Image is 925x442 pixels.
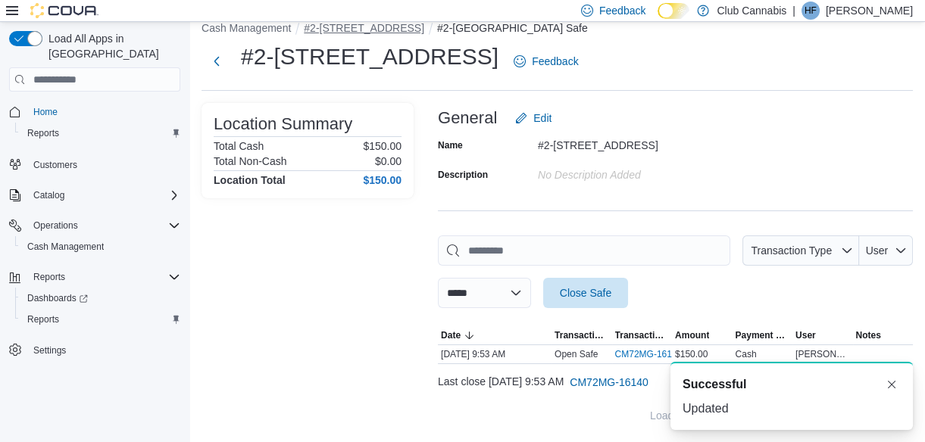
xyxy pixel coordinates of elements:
span: Reports [21,310,180,328]
span: CM72MG-16140 [570,375,648,390]
span: Edit [533,110,552,126]
span: HF [805,2,817,20]
a: Reports [21,124,65,142]
button: Transaction Type [742,235,859,266]
span: Notes [856,329,881,341]
a: Dashboards [21,289,94,307]
p: Open Safe [555,348,598,360]
button: Cash Management [15,236,186,257]
button: Dismiss toast [883,375,901,394]
p: Club Cannabis [717,2,786,20]
button: User [859,235,913,266]
span: User [795,329,816,341]
span: [PERSON_NAME] [795,348,850,360]
button: Customers [3,153,186,175]
h4: Location Total [214,174,286,186]
div: Notification [683,375,901,394]
label: Name [438,139,463,151]
span: Operations [27,216,180,235]
span: Operations [33,219,78,232]
span: Transaction Type [751,244,832,257]
span: Reports [27,268,180,286]
span: Reports [21,124,180,142]
span: Settings [27,341,180,360]
img: Cova [30,3,98,18]
span: $150.00 [675,348,708,360]
p: | [792,2,795,20]
button: CM72MG-16140 [564,367,655,397]
div: #2-[STREET_ADDRESS] [538,133,741,151]
button: Reports [3,266,186,288]
button: Transaction Type [552,326,612,344]
h3: General [438,109,497,127]
span: Catalog [27,186,180,204]
button: Date [438,326,552,344]
span: Customers [27,154,180,173]
a: Settings [27,341,72,360]
button: #2-[GEOGRAPHIC_DATA] Safe [437,22,588,34]
span: Home [27,102,180,121]
button: Edit [509,103,558,133]
div: Cash [736,348,757,360]
h1: #2-[STREET_ADDRESS] [241,42,498,72]
span: Dashboards [27,292,88,304]
span: Transaction Type [555,329,609,341]
span: Home [33,106,58,118]
input: Dark Mode [658,3,689,19]
h4: $150.00 [363,174,402,186]
div: Heather Fry [802,2,820,20]
h6: Total Non-Cash [214,155,287,167]
span: Reports [27,313,59,325]
button: Transaction # [612,326,673,344]
button: Cash Management [202,22,291,34]
span: Reports [33,271,65,283]
button: Operations [27,216,84,235]
a: Home [27,103,64,121]
div: Last close [DATE] 9:53 AM [438,367,913,397]
span: Dashboards [21,289,180,307]
p: $0.00 [375,155,402,167]
button: User [792,326,853,344]
div: No Description added [538,163,741,181]
span: Cash Management [21,238,180,256]
h3: Location Summary [214,115,352,133]
button: Payment Methods [733,326,793,344]
button: Notes [853,326,914,344]
a: Cash Management [21,238,110,256]
span: Amount [675,329,709,341]
span: Transaction # [615,329,670,341]
span: Feedback [532,54,578,69]
span: Customers [33,159,77,171]
button: Load More [438,400,913,431]
span: Reports [27,127,59,139]
button: #2-[STREET_ADDRESS] [304,22,424,34]
a: Reports [21,310,65,328]
p: [PERSON_NAME] [826,2,913,20]
span: Settings [33,344,66,356]
button: Reports [27,268,71,286]
button: Close Safe [543,278,628,308]
span: Payment Methods [736,329,790,341]
button: Home [3,101,186,123]
span: Cash Management [27,241,104,253]
button: Catalog [27,186,70,204]
div: Updated [683,400,901,418]
p: $150.00 [363,140,402,152]
span: Catalog [33,189,64,201]
a: Dashboards [15,288,186,309]
a: Customers [27,156,83,174]
button: Operations [3,215,186,236]
button: Catalog [3,185,186,206]
a: CM72MG-16141External link [615,348,695,360]
button: Reports [15,123,186,144]
a: Feedback [508,46,584,76]
nav: An example of EuiBreadcrumbs [202,20,913,39]
span: Close Safe [560,285,611,300]
span: Load All Apps in [GEOGRAPHIC_DATA] [42,31,180,61]
span: User [866,244,889,257]
button: Reports [15,309,186,330]
span: Feedback [599,3,645,18]
button: Settings [3,339,186,361]
nav: Complex example [9,95,180,400]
